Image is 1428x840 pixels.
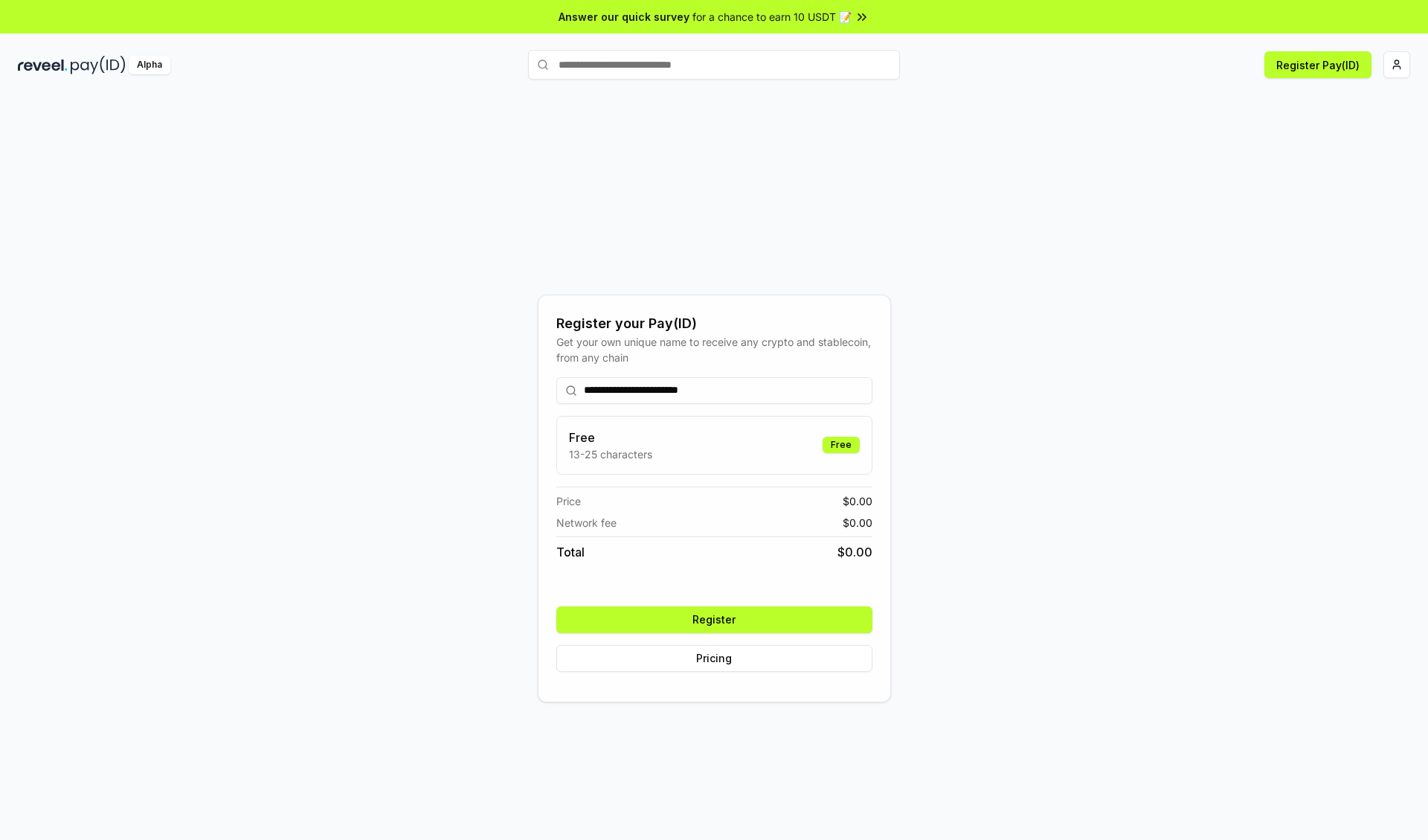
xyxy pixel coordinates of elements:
[71,56,126,74] img: pay_id
[129,56,170,74] div: Alpha
[556,334,872,365] div: Get your own unique name to receive any crypto and stablecoin, from any chain
[843,515,872,530] span: $ 0.00
[692,9,852,25] span: for a chance to earn 10 USDT 📝
[556,313,872,334] div: Register your Pay(ID)
[559,9,689,25] span: Answer our quick survey
[837,543,872,561] span: $ 0.00
[556,645,872,672] button: Pricing
[556,543,585,561] span: Total
[18,56,68,74] img: reveel_dark
[823,437,860,453] div: Free
[843,493,872,509] span: $ 0.00
[556,515,617,530] span: Network fee
[569,429,652,446] h3: Free
[1264,51,1371,78] button: Register Pay(ID)
[556,606,872,633] button: Register
[556,493,581,509] span: Price
[569,446,652,462] p: 13-25 characters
